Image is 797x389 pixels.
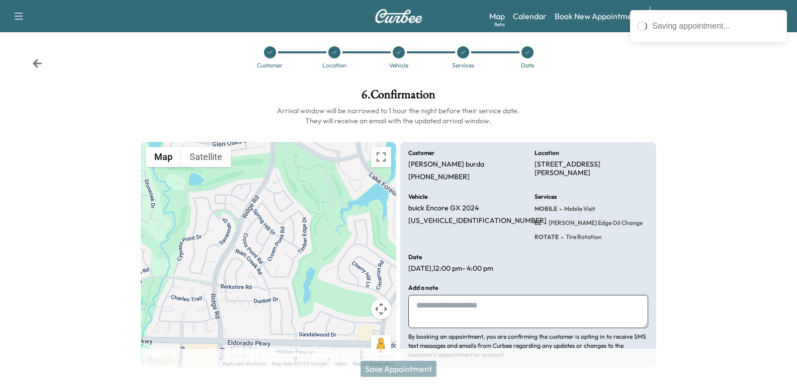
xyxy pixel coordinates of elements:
h6: Date [408,254,422,260]
h6: Services [535,194,557,200]
span: - [559,232,564,242]
button: Map camera controls [371,299,391,319]
div: Location [322,62,346,68]
h1: 6 . Confirmation [141,89,656,106]
span: Tire rotation [564,233,602,241]
h6: Customer [408,150,434,156]
p: [DATE] , 12:00 pm - 4:00 pm [408,264,493,273]
button: Show satellite imagery [181,147,231,167]
div: Services [452,62,474,68]
h6: Location [535,150,559,156]
div: Back [32,58,42,68]
a: Calendar [513,10,547,22]
a: MapBeta [489,10,505,22]
p: buick Encore GX 2024 [408,204,479,213]
span: - [557,204,562,214]
p: By booking an appointment, you are confirming the customer is opting in to receive SMS text messa... [408,332,648,359]
button: Drag Pegman onto the map to open Street View [371,335,391,355]
h6: Arrival window will be narrowed to 1 hour the night before their service date. They will receive ... [141,106,656,126]
span: ROTATE [535,233,559,241]
span: EE [535,219,542,227]
button: Show street map [146,147,181,167]
div: Saving appointment... [652,20,780,32]
div: Date [521,62,534,68]
span: - [542,218,547,228]
span: Mobile Visit [562,205,595,213]
span: MOBILE [535,205,557,213]
img: Curbee Logo [375,9,423,23]
div: Vehicle [389,62,408,68]
p: [PERSON_NAME] burda [408,160,484,169]
span: Ewing Edge Oil Change [547,219,643,227]
p: [STREET_ADDRESS][PERSON_NAME] [535,160,648,178]
h6: Vehicle [408,194,427,200]
h6: Add a note [408,285,438,291]
p: [US_VEHICLE_IDENTIFICATION_NUMBER] [408,216,547,225]
a: Book New Appointment [555,10,640,22]
div: Customer [257,62,283,68]
div: Beta [494,21,505,28]
button: Toggle fullscreen view [371,147,391,167]
p: [PHONE_NUMBER] [408,173,470,182]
